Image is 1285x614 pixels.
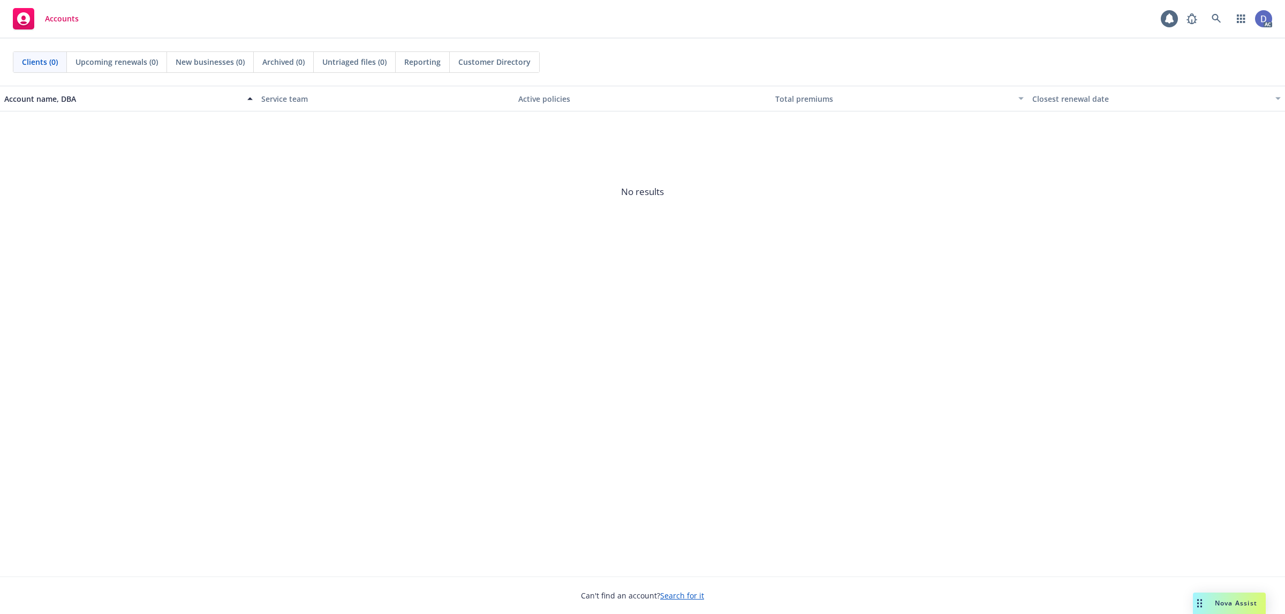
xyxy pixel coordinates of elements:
a: Search for it [660,590,704,601]
div: Service team [261,93,510,104]
button: Closest renewal date [1028,86,1285,111]
a: Report a Bug [1181,8,1203,29]
button: Total premiums [771,86,1028,111]
button: Service team [257,86,514,111]
span: Nova Assist [1215,598,1257,608]
span: New businesses (0) [176,56,245,68]
span: Reporting [404,56,441,68]
div: Account name, DBA [4,93,241,104]
span: Customer Directory [458,56,531,68]
div: Active policies [518,93,767,104]
div: Closest renewal date [1032,93,1269,104]
button: Nova Assist [1193,593,1266,614]
span: Can't find an account? [581,590,704,601]
div: Drag to move [1193,593,1206,614]
span: Accounts [45,14,79,23]
button: Active policies [514,86,771,111]
span: Untriaged files (0) [322,56,387,68]
div: Total premiums [775,93,1012,104]
span: Upcoming renewals (0) [75,56,158,68]
a: Search [1206,8,1227,29]
span: Archived (0) [262,56,305,68]
span: Clients (0) [22,56,58,68]
a: Accounts [9,4,83,34]
img: photo [1255,10,1272,27]
a: Switch app [1230,8,1252,29]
